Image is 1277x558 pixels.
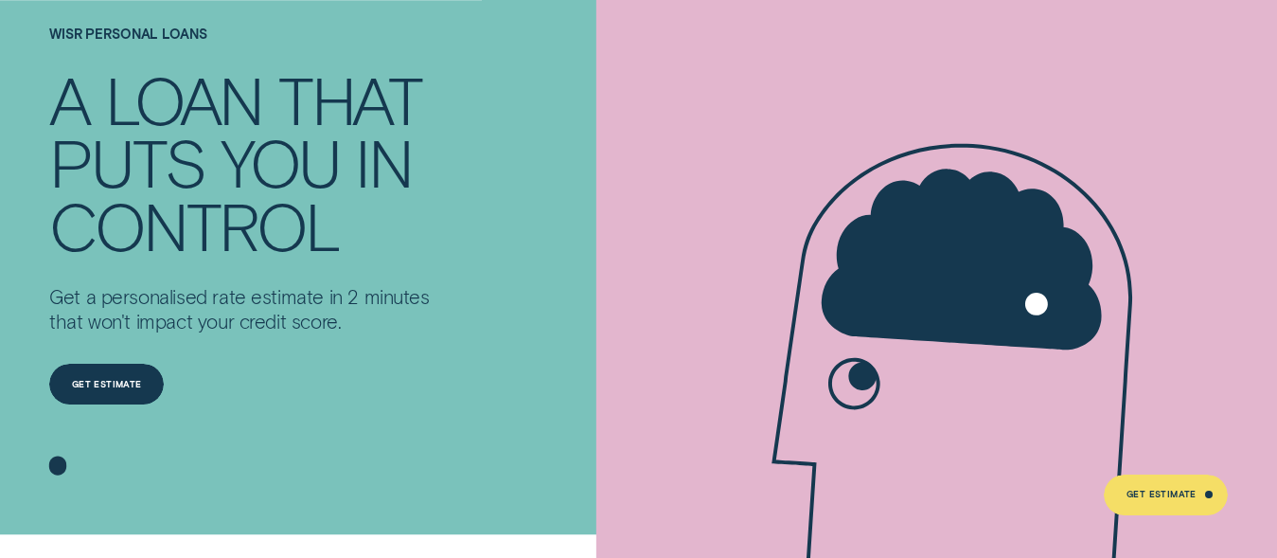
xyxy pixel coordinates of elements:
div: THAT [278,67,421,130]
a: Get Estimate [49,364,164,405]
h4: A LOAN THAT PUTS YOU IN CONTROL [49,67,438,256]
div: CONTROL [49,193,339,256]
a: Get Estimate [1104,475,1227,515]
div: LOAN [105,67,262,130]
div: IN [355,130,412,192]
div: A [49,67,89,130]
h1: Wisr Personal Loans [49,27,438,67]
p: Get a personalised rate estimate in 2 minutes that won't impact your credit score. [49,285,438,333]
div: PUTS [49,130,204,192]
div: YOU [221,130,339,192]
